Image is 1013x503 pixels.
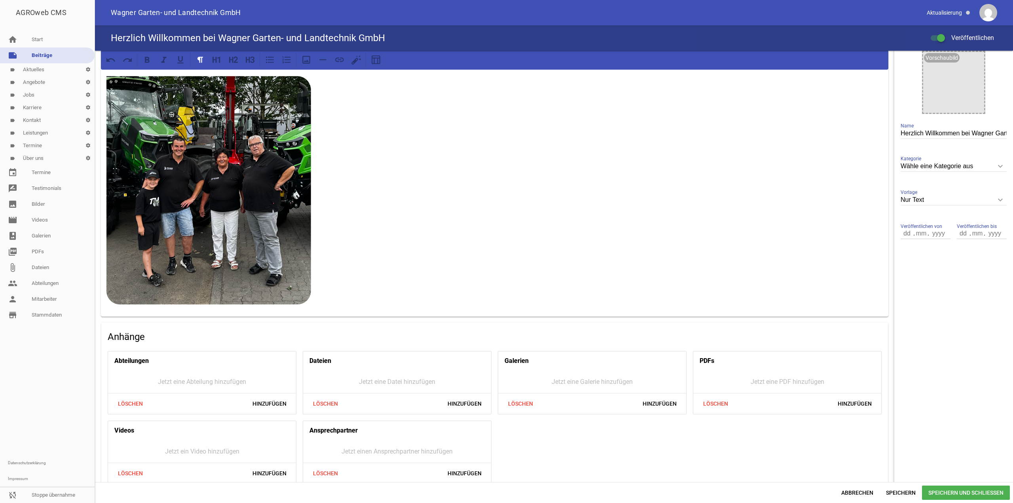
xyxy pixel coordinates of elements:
i: label [10,118,15,123]
i: label [10,67,15,72]
span: Hinzufügen [831,397,878,411]
i: event [8,168,17,177]
div: Jetzt eine Galerie hinzufügen [498,370,686,393]
input: dd [901,228,914,239]
i: image [8,199,17,209]
div: Vorschaubild [924,53,960,63]
i: settings [82,127,95,139]
span: Hinzufügen [441,466,488,480]
h4: Anhänge [108,330,882,343]
img: 1s9euubddfsrhdyz5mxe6nu4y2hl3g488mjxqsie.2000.png [106,76,311,305]
span: Löschen [306,466,344,480]
i: settings [82,89,95,101]
span: Wagner Garten- und Landtechnik GmbH [111,9,241,16]
i: settings [82,101,95,114]
input: mm [970,228,985,239]
span: Löschen [111,397,149,411]
i: label [10,80,15,85]
i: picture_as_pdf [8,247,17,256]
i: settings [82,152,95,165]
span: Veröffentlichen bis [957,222,997,230]
i: label [10,131,15,136]
span: Löschen [306,397,344,411]
i: settings [82,76,95,89]
h4: Ansprechpartner [309,424,358,437]
i: rate_review [8,184,17,193]
span: Löschen [696,397,734,411]
span: Löschen [501,397,539,411]
i: home [8,35,17,44]
i: sync_disabled [8,490,17,500]
span: Veröffentlichen [942,34,994,42]
i: keyboard_arrow_down [994,194,1007,206]
input: mm [914,228,928,239]
span: Speichern und Schließen [922,486,1010,500]
i: attach_file [8,263,17,272]
h4: Abteilungen [114,355,149,367]
i: settings [82,139,95,152]
h4: PDFs [700,355,714,367]
h4: Herzlich Willkommen bei Wagner Garten- und Landtechnik GmbH [111,32,385,44]
i: note [8,51,17,60]
span: Hinzufügen [636,397,683,411]
h4: Galerien [505,355,529,367]
i: store_mall_directory [8,310,17,320]
i: label [10,93,15,98]
i: person [8,294,17,304]
span: Abbrechen [835,486,880,500]
h4: Dateien [309,355,331,367]
div: Jetzt eine Datei hinzufügen [303,370,491,393]
input: yyyy [985,228,1004,239]
div: Jetzt eine Abteilung hinzufügen [108,370,296,393]
span: Hinzufügen [246,397,293,411]
i: settings [82,114,95,127]
input: dd [957,228,970,239]
div: Jetzt eine PDF hinzufügen [693,370,881,393]
div: Jetzt ein Video hinzufügen [108,440,296,463]
i: label [10,143,15,148]
i: label [10,156,15,161]
i: people [8,279,17,288]
i: label [10,105,15,110]
i: settings [82,63,95,76]
input: yyyy [928,228,948,239]
span: Speichern [880,486,922,500]
span: Hinzufügen [441,397,488,411]
div: Jetzt einen Ansprechpartner hinzufügen [303,440,491,463]
i: photo_album [8,231,17,241]
i: keyboard_arrow_down [994,160,1007,173]
span: Veröffentlichen von [901,222,942,230]
span: Hinzufügen [246,466,293,480]
span: Löschen [111,466,149,480]
i: movie [8,215,17,225]
h4: Videos [114,424,134,437]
